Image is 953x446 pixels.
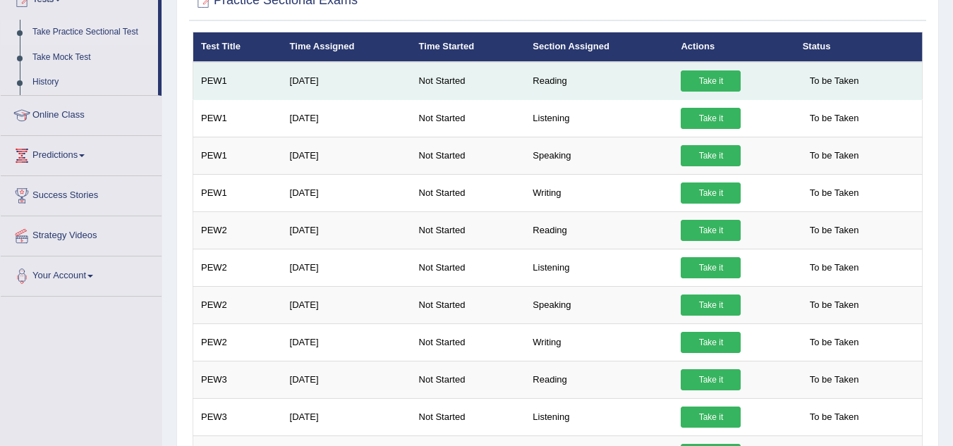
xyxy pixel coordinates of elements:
[525,137,673,174] td: Speaking
[282,249,411,286] td: [DATE]
[803,407,866,428] span: To be Taken
[1,136,162,171] a: Predictions
[681,257,741,278] a: Take it
[681,407,741,428] a: Take it
[525,249,673,286] td: Listening
[193,323,282,361] td: PEW2
[411,137,526,174] td: Not Started
[525,211,673,249] td: Reading
[411,174,526,211] td: Not Started
[681,332,741,353] a: Take it
[525,32,673,62] th: Section Assigned
[282,361,411,398] td: [DATE]
[26,20,158,45] a: Take Practice Sectional Test
[803,145,866,166] span: To be Taken
[193,137,282,174] td: PEW1
[681,145,741,166] a: Take it
[26,45,158,70] a: Take Mock Test
[193,62,282,100] td: PEW1
[282,32,411,62] th: Time Assigned
[282,137,411,174] td: [DATE]
[282,99,411,137] td: [DATE]
[525,99,673,137] td: Listening
[193,32,282,62] th: Test Title
[525,174,673,211] td: Writing
[681,108,741,129] a: Take it
[803,108,866,129] span: To be Taken
[1,256,162,292] a: Your Account
[1,96,162,131] a: Online Class
[681,220,741,241] a: Take it
[803,257,866,278] span: To be Taken
[411,211,526,249] td: Not Started
[525,286,673,323] td: Speaking
[26,70,158,95] a: History
[681,70,741,92] a: Take it
[525,323,673,361] td: Writing
[1,176,162,211] a: Success Stories
[795,32,923,62] th: Status
[193,398,282,435] td: PEW3
[193,249,282,286] td: PEW2
[681,182,741,204] a: Take it
[1,216,162,252] a: Strategy Videos
[803,369,866,390] span: To be Taken
[411,323,526,361] td: Not Started
[193,361,282,398] td: PEW3
[673,32,794,62] th: Actions
[282,211,411,249] td: [DATE]
[282,286,411,323] td: [DATE]
[803,332,866,353] span: To be Taken
[525,398,673,435] td: Listening
[282,174,411,211] td: [DATE]
[525,62,673,100] td: Reading
[803,182,866,204] span: To be Taken
[411,361,526,398] td: Not Started
[193,99,282,137] td: PEW1
[411,249,526,286] td: Not Started
[411,286,526,323] td: Not Started
[525,361,673,398] td: Reading
[681,369,741,390] a: Take it
[282,398,411,435] td: [DATE]
[411,398,526,435] td: Not Started
[681,295,741,316] a: Take it
[282,323,411,361] td: [DATE]
[411,62,526,100] td: Not Started
[193,211,282,249] td: PEW2
[803,70,866,92] span: To be Taken
[193,174,282,211] td: PEW1
[803,295,866,316] span: To be Taken
[411,32,526,62] th: Time Started
[803,220,866,241] span: To be Taken
[282,62,411,100] td: [DATE]
[411,99,526,137] td: Not Started
[193,286,282,323] td: PEW2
